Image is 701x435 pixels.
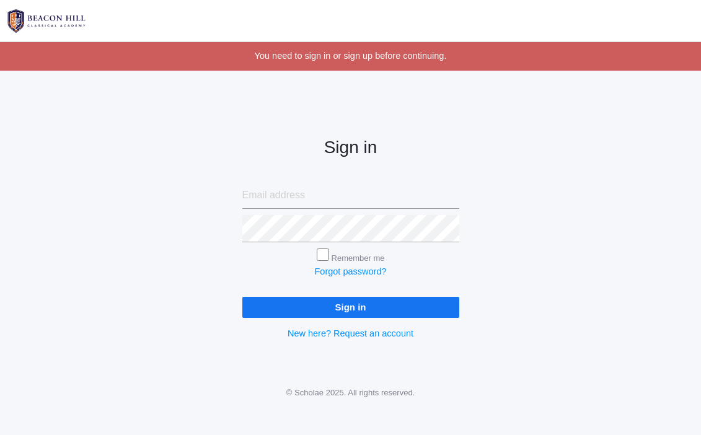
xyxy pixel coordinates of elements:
[332,253,385,263] label: Remember me
[242,297,459,317] input: Sign in
[242,138,459,157] h2: Sign in
[314,266,386,276] a: Forgot password?
[242,182,459,209] input: Email address
[288,328,413,338] a: New here? Request an account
